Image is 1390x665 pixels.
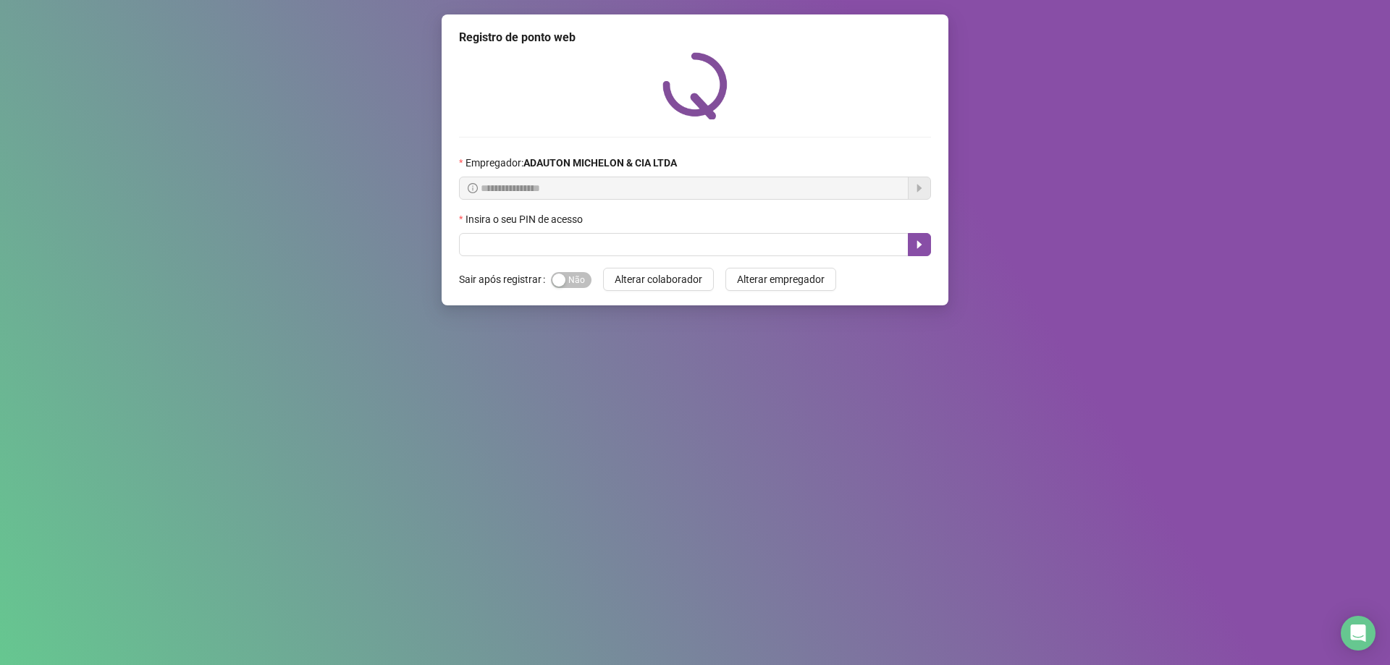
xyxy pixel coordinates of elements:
button: Alterar empregador [725,268,836,291]
span: info-circle [468,183,478,193]
span: Alterar colaborador [615,271,702,287]
div: Open Intercom Messenger [1341,616,1376,651]
span: Empregador : [466,155,677,171]
img: QRPoint [662,52,728,119]
span: Alterar empregador [737,271,825,287]
button: Alterar colaborador [603,268,714,291]
label: Sair após registrar [459,268,551,291]
span: caret-right [914,239,925,250]
label: Insira o seu PIN de acesso [459,211,592,227]
div: Registro de ponto web [459,29,931,46]
strong: ADAUTON MICHELON & CIA LTDA [523,157,677,169]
